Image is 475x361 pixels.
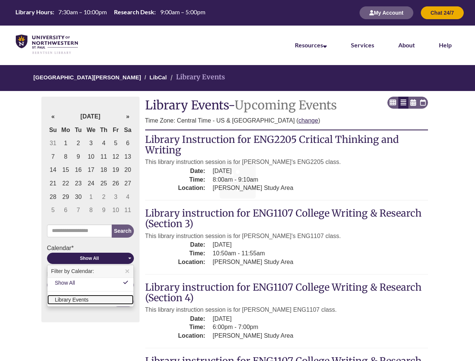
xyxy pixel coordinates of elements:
[71,245,74,251] span: Required
[360,6,413,19] button: My Account
[360,9,413,16] a: My Account
[98,123,110,137] th: Th
[145,116,428,126] div: Time Zone: Central Time - US & [GEOGRAPHIC_DATA] ( )
[145,315,205,323] dt: Date:
[149,74,167,80] a: LibCal
[12,8,208,18] a: Hours Today
[98,150,110,164] td: 11
[213,315,428,323] dd: [DATE]
[160,8,205,15] span: 9:00am – 5:00pm
[145,241,205,249] dt: Date:
[213,167,428,176] dd: [DATE]
[47,163,59,177] td: 14
[98,177,110,190] td: 25
[84,137,98,150] td: 3
[213,176,428,184] dd: 8:00am - 9:10am
[145,231,428,241] div: This library instruction session is for [PERSON_NAME]'s ENG1107 class.
[47,224,112,237] input: Search for event...
[98,203,110,217] td: 9
[145,98,228,113] span: Library Events
[47,203,59,217] td: 5
[298,117,318,124] a: change
[33,74,141,80] a: [GEOGRAPHIC_DATA][PERSON_NAME]
[84,123,98,137] th: We
[145,157,428,167] div: This library instruction session is for [PERSON_NAME]'s ENG2205 class.
[84,190,98,204] td: 1
[72,190,84,204] td: 30
[122,150,134,164] td: 13
[47,265,134,278] div: Filter by Calendar:
[47,190,59,204] td: 28
[111,8,157,16] th: Research Desk:
[72,163,84,177] td: 16
[351,41,374,49] a: Services
[49,255,130,262] div: Show All
[16,35,78,54] img: UNWSP Library Logo
[47,243,74,253] label: Calendar
[145,332,205,340] dt: Location:
[122,110,134,123] th: »
[421,6,464,19] button: Chat 24/7
[110,190,122,204] td: 3
[122,163,134,177] td: 20
[145,167,205,176] dt: Date:
[295,41,327,49] a: Resources
[72,150,84,164] td: 9
[235,98,337,113] span: Upcoming Events
[213,241,428,249] dd: [DATE]
[59,177,72,190] td: 22
[55,279,75,287] span: Show All
[213,323,428,332] dd: 6:00pm - 7:00pm
[145,305,428,315] div: This library instruction session is for [PERSON_NAME] ENG1107 class.
[110,177,122,190] td: 26
[145,323,205,332] dt: Time:
[98,137,110,150] td: 4
[110,137,122,150] td: 5
[110,123,122,137] th: Fr
[213,249,428,258] dd: 10:50am - 11:55am
[145,133,399,156] a: Library Instruction for ENG2205 Critical Thinking and Writing
[125,267,129,275] button: ×
[145,207,422,230] a: Library instruction for ENG1107 College Writing & Research (Section 3)
[41,65,434,91] nav: Breadcrumb
[59,110,122,123] th: [DATE]
[47,110,134,217] table: Date Picker
[122,137,134,150] td: 6
[145,176,205,184] dt: Time:
[122,123,134,137] th: Sa
[12,8,55,16] th: Library Hours:
[110,150,122,164] td: 12
[145,258,205,267] dt: Location:
[59,190,72,204] td: 29
[59,137,72,150] td: 1
[110,203,122,217] td: 10
[47,110,59,123] th: «
[98,190,110,204] td: 2
[84,177,98,190] td: 24
[47,137,59,150] td: 31
[72,137,84,150] td: 2
[47,123,59,137] th: Su
[84,163,98,177] td: 17
[213,332,428,340] dd: [PERSON_NAME] Study Area
[398,41,415,49] a: About
[122,190,134,204] td: 4
[122,177,134,190] td: 27
[98,163,110,177] td: 18
[58,8,107,15] span: 7:30am – 10:00pm
[110,163,122,177] td: 19
[72,203,84,217] td: 7
[439,41,452,49] a: Help
[59,150,72,164] td: 8
[145,249,205,258] dt: Time:
[55,296,88,303] span: Library Events
[59,123,72,137] th: Mo
[112,224,134,238] button: Search
[84,203,98,217] td: 8
[145,99,428,112] h1: -
[47,253,134,264] button: Show All
[84,150,98,164] td: 10
[47,177,59,190] td: 21
[72,123,84,137] th: Tu
[59,163,72,177] td: 15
